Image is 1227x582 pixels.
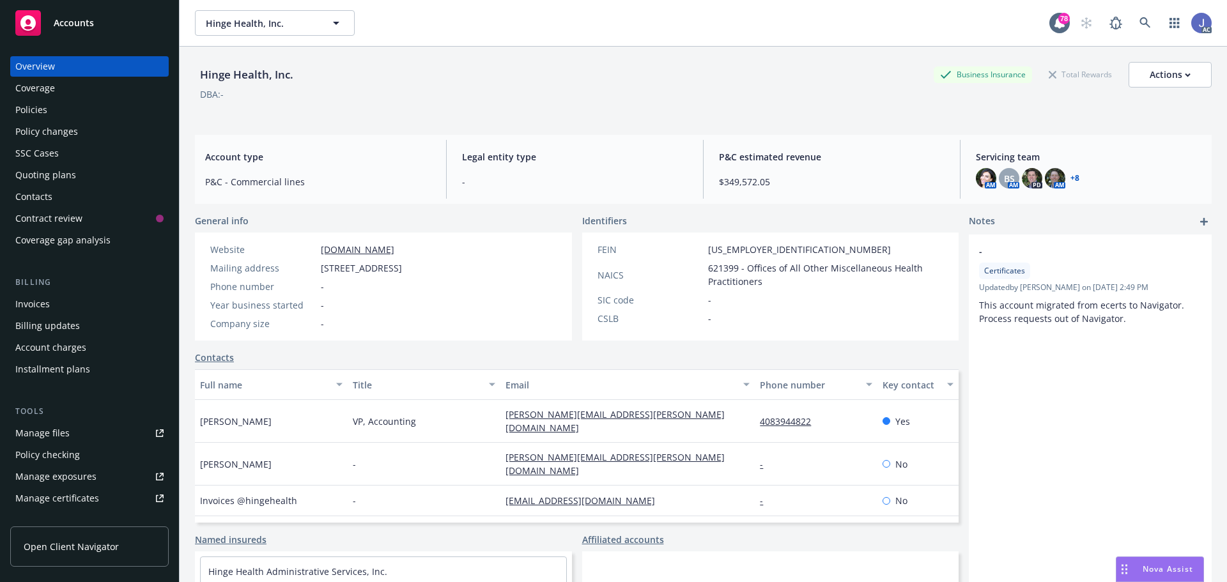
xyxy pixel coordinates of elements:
[979,282,1201,293] span: Updated by [PERSON_NAME] on [DATE] 2:49 PM
[15,230,111,250] div: Coverage gap analysis
[10,121,169,142] a: Policy changes
[1103,10,1129,36] a: Report a Bug
[15,208,82,229] div: Contract review
[15,187,52,207] div: Contacts
[598,312,703,325] div: CSLB
[10,510,169,530] a: Manage claims
[200,88,224,101] div: DBA: -
[505,451,725,477] a: [PERSON_NAME][EMAIL_ADDRESS][PERSON_NAME][DOMAIN_NAME]
[1074,10,1099,36] a: Start snowing
[1132,10,1158,36] a: Search
[10,405,169,418] div: Tools
[10,187,169,207] a: Contacts
[1150,63,1191,87] div: Actions
[10,276,169,289] div: Billing
[976,150,1201,164] span: Servicing team
[208,565,387,578] a: Hinge Health Administrative Services, Inc.
[10,445,169,465] a: Policy checking
[984,265,1025,277] span: Certificates
[1070,174,1079,182] a: +8
[1045,168,1065,188] img: photo
[15,165,76,185] div: Quoting plans
[598,293,703,307] div: SIC code
[598,268,703,282] div: NAICS
[1143,563,1193,574] span: Nova Assist
[500,369,755,400] button: Email
[10,143,169,164] a: SSC Cases
[15,510,80,530] div: Manage claims
[15,294,50,314] div: Invoices
[10,294,169,314] a: Invoices
[10,78,169,98] a: Coverage
[1116,556,1204,582] button: Nova Assist
[15,56,55,77] div: Overview
[321,298,324,312] span: -
[200,494,297,507] span: Invoices @hingehealth
[200,457,272,471] span: [PERSON_NAME]
[10,359,169,379] a: Installment plans
[10,466,169,487] a: Manage exposures
[760,415,821,427] a: 4083944822
[206,17,316,30] span: Hinge Health, Inc.
[15,466,96,487] div: Manage exposures
[321,243,394,256] a: [DOMAIN_NAME]
[760,378,858,392] div: Phone number
[195,369,348,400] button: Full name
[462,175,688,188] span: -
[321,317,324,330] span: -
[348,369,500,400] button: Title
[210,261,316,275] div: Mailing address
[195,214,249,227] span: General info
[353,415,416,428] span: VP, Accounting
[934,66,1032,82] div: Business Insurance
[1022,168,1042,188] img: photo
[760,494,773,507] a: -
[969,234,1212,335] div: -CertificatesUpdatedby [PERSON_NAME] on [DATE] 2:49 PMThis account migrated from ecerts to Naviga...
[1129,62,1212,88] button: Actions
[1196,214,1212,229] a: add
[10,337,169,358] a: Account charges
[10,488,169,509] a: Manage certificates
[979,245,1168,258] span: -
[200,378,328,392] div: Full name
[1116,557,1132,581] div: Drag to move
[205,150,431,164] span: Account type
[15,488,99,509] div: Manage certificates
[505,494,665,507] a: [EMAIL_ADDRESS][DOMAIN_NAME]
[321,261,402,275] span: [STREET_ADDRESS]
[708,312,711,325] span: -
[54,18,94,28] span: Accounts
[10,100,169,120] a: Policies
[210,317,316,330] div: Company size
[708,293,711,307] span: -
[976,168,996,188] img: photo
[10,316,169,336] a: Billing updates
[15,121,78,142] div: Policy changes
[210,298,316,312] div: Year business started
[15,423,70,443] div: Manage files
[708,261,944,288] span: 621399 - Offices of All Other Miscellaneous Health Practitioners
[210,243,316,256] div: Website
[195,351,234,364] a: Contacts
[10,208,169,229] a: Contract review
[505,408,725,434] a: [PERSON_NAME][EMAIL_ADDRESS][PERSON_NAME][DOMAIN_NAME]
[24,540,119,553] span: Open Client Navigator
[210,280,316,293] div: Phone number
[883,378,939,392] div: Key contact
[969,214,995,229] span: Notes
[1162,10,1187,36] a: Switch app
[760,458,773,470] a: -
[877,369,959,400] button: Key contact
[15,359,90,379] div: Installment plans
[1042,66,1118,82] div: Total Rewards
[10,423,169,443] a: Manage files
[895,494,907,507] span: No
[321,280,324,293] span: -
[353,494,356,507] span: -
[598,243,703,256] div: FEIN
[1004,172,1015,185] span: BS
[195,66,298,83] div: Hinge Health, Inc.
[15,316,80,336] div: Billing updates
[15,143,59,164] div: SSC Cases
